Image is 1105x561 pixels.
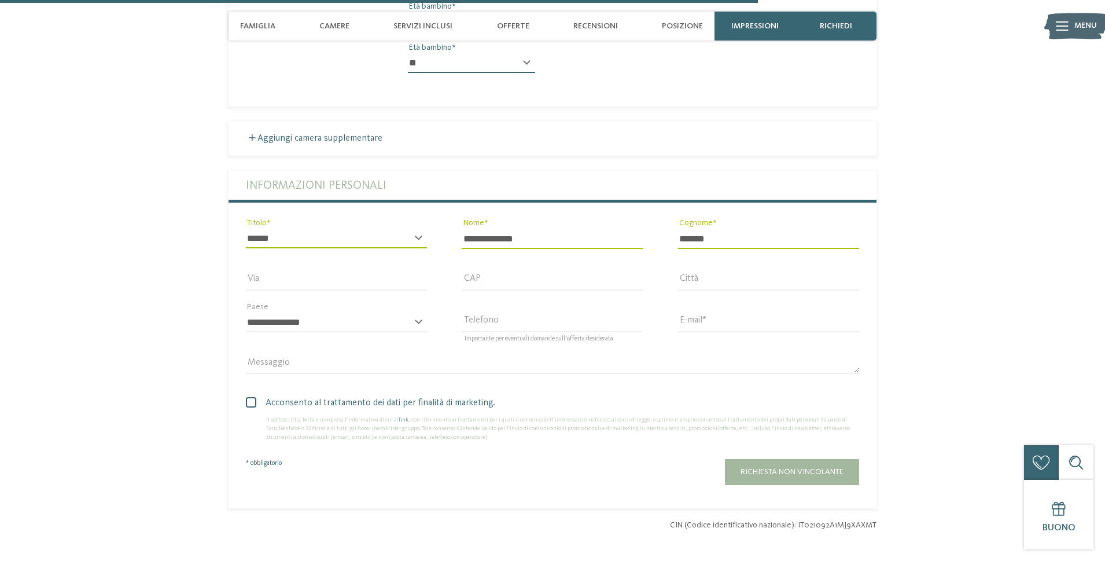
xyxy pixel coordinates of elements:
[246,416,859,442] div: Il sottoscritto, letta e compresa l’informativa di cui al , con riferimento ai trattamenti per i ...
[662,21,703,31] span: Posizione
[319,21,349,31] span: Camere
[497,21,529,31] span: Offerte
[725,459,859,485] button: Richiesta non vincolante
[240,21,275,31] span: Famiglia
[731,21,779,31] span: Impressioni
[1043,523,1075,533] span: Buono
[399,417,408,423] a: link
[573,21,618,31] span: Recensioni
[246,396,249,416] input: Acconsento al trattamento dei dati per finalità di marketing.
[246,171,859,200] label: Informazioni personali
[246,460,282,467] span: * obbligatorio
[1024,480,1093,549] a: Buono
[820,21,852,31] span: richiedi
[255,396,859,410] span: Acconsento al trattamento dei dati per finalità di marketing.
[393,21,452,31] span: Servizi inclusi
[670,520,876,531] span: CIN (Codice identificativo nazionale): IT021092A1MJ9XAXMT
[246,134,382,143] label: Aggiungi camera supplementare
[741,468,844,476] span: Richiesta non vincolante
[465,336,613,342] span: Importante per eventuali domande sull’offerta desiderata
